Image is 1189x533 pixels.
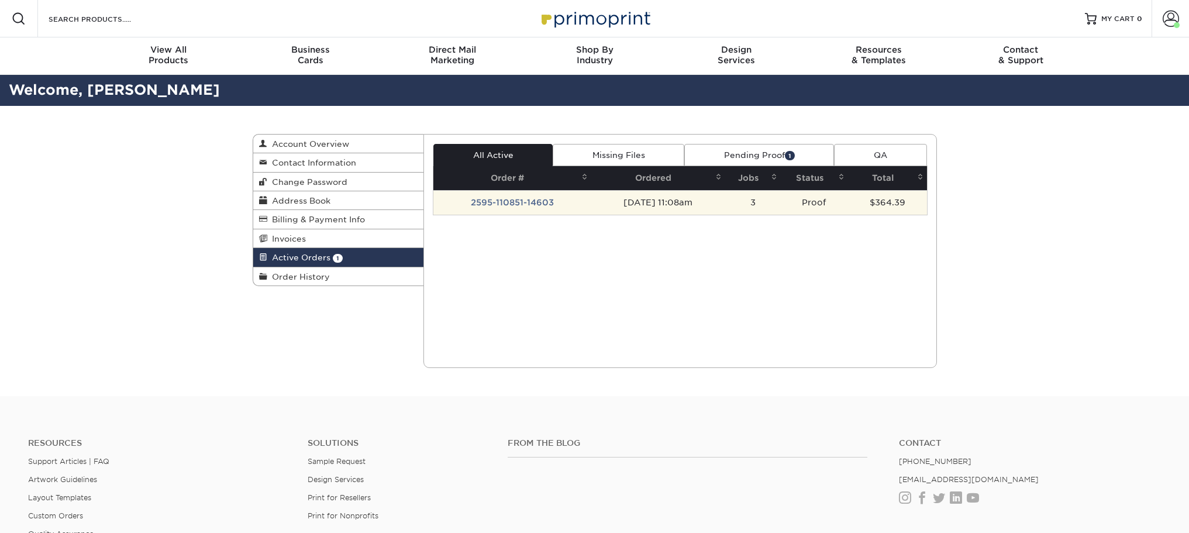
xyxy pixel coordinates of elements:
a: Print for Resellers [308,493,371,502]
td: Proof [781,190,848,215]
span: Billing & Payment Info [267,215,365,224]
h4: Resources [28,438,290,448]
input: SEARCH PRODUCTS..... [47,12,161,26]
span: 1 [785,151,795,160]
a: View AllProducts [98,37,240,75]
img: Primoprint [536,6,653,31]
span: Direct Mail [381,44,523,55]
div: Cards [239,44,381,66]
a: Billing & Payment Info [253,210,424,229]
span: Contact [950,44,1092,55]
span: Address Book [267,196,330,205]
span: View All [98,44,240,55]
td: 3 [725,190,781,215]
div: & Templates [808,44,950,66]
a: Design Services [308,475,364,484]
span: Invoices [267,234,306,243]
th: Total [848,166,927,190]
span: 1 [333,254,343,263]
div: Products [98,44,240,66]
div: Services [666,44,808,66]
a: Contact [899,438,1161,448]
td: [DATE] 11:08am [591,190,726,215]
a: Contact& Support [950,37,1092,75]
span: Account Overview [267,139,349,149]
div: Marketing [381,44,523,66]
a: BusinessCards [239,37,381,75]
span: Design [666,44,808,55]
a: Account Overview [253,135,424,153]
td: $364.39 [848,190,927,215]
td: 2595-110851-14603 [433,190,591,215]
a: DesignServices [666,37,808,75]
a: Change Password [253,173,424,191]
a: Order History [253,267,424,286]
a: Invoices [253,229,424,248]
th: Ordered [591,166,726,190]
a: All Active [433,144,553,166]
a: Missing Files [553,144,684,166]
h4: Solutions [308,438,490,448]
span: Shop By [523,44,666,55]
span: Change Password [267,177,347,187]
span: MY CART [1101,14,1135,24]
a: Direct MailMarketing [381,37,523,75]
a: Sample Request [308,457,366,466]
a: Resources& Templates [808,37,950,75]
span: Business [239,44,381,55]
span: Contact Information [267,158,356,167]
a: Custom Orders [28,511,83,520]
th: Order # [433,166,591,190]
a: Pending Proof1 [684,144,834,166]
div: & Support [950,44,1092,66]
a: Shop ByIndustry [523,37,666,75]
a: Layout Templates [28,493,91,502]
div: Industry [523,44,666,66]
a: Support Articles | FAQ [28,457,109,466]
a: [EMAIL_ADDRESS][DOMAIN_NAME] [899,475,1039,484]
span: Order History [267,272,330,281]
a: [PHONE_NUMBER] [899,457,971,466]
span: 0 [1137,15,1142,23]
a: Contact Information [253,153,424,172]
th: Status [781,166,848,190]
th: Jobs [725,166,781,190]
a: Active Orders 1 [253,248,424,267]
a: Print for Nonprofits [308,511,378,520]
h4: From the Blog [508,438,867,448]
span: Resources [808,44,950,55]
a: QA [834,144,926,166]
a: Artwork Guidelines [28,475,97,484]
span: Active Orders [267,253,330,262]
a: Address Book [253,191,424,210]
